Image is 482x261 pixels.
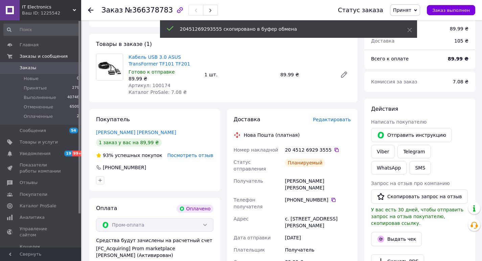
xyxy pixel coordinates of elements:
[96,205,117,211] span: Оплата
[371,119,427,125] span: Написать покупателю
[96,116,130,123] span: Покупатель
[371,145,395,158] a: Viber
[234,235,271,240] span: Дата отправки
[20,139,58,145] span: Товары и услуги
[69,128,78,133] span: 54
[24,76,39,82] span: Новые
[20,42,39,48] span: Главная
[371,38,394,44] span: Доставка
[20,180,38,186] span: Отзывы
[24,85,47,91] span: Принятые
[337,68,351,81] a: Редактировать
[234,116,260,123] span: Доставка
[24,95,56,101] span: Выполненные
[72,85,79,91] span: 279
[20,244,63,256] span: Кошелек компании
[3,24,80,36] input: Поиск
[70,104,79,110] span: 6509
[67,95,79,101] span: 40746
[24,113,53,120] span: Оплаченные
[371,181,450,186] span: Запрос на отзыв про компанию
[72,151,83,156] span: 99+
[96,41,152,47] span: Товары в заказе (1)
[20,128,46,134] span: Сообщения
[278,70,335,79] div: 89.99 ₴
[371,56,409,61] span: Всего к оплате
[453,79,468,84] span: 7.08 ₴
[129,75,199,82] div: 89.99 ₴
[393,7,411,13] span: Принят
[450,33,473,48] div: 105 ₴
[103,153,113,158] span: 93%
[371,106,398,112] span: Действия
[96,130,176,135] a: [PERSON_NAME] [PERSON_NAME]
[234,247,265,253] span: Плательщик
[285,197,351,203] div: [PHONE_NUMBER]
[234,147,278,153] span: Номер накладной
[427,5,475,15] button: Заказ выполнен
[96,245,213,259] div: [FC_Acquiring] Prom marketplace [PERSON_NAME] (Активирован)
[96,138,162,147] div: 1 заказ у вас на 89,99 ₴
[102,164,147,171] div: [PHONE_NUMBER]
[234,197,263,209] span: Телефон получателя
[167,153,213,158] span: Посмотреть отзыв
[22,10,81,16] div: Ваш ID: 1225542
[242,132,301,138] div: Нова Пошта (платная)
[96,54,123,80] img: Кабель USB 3.0 ASUS TransFormer TF101 TF201
[371,79,417,84] span: Комиссия за заказ
[64,151,72,156] span: 19
[20,226,63,238] span: Управление сайтом
[409,161,431,175] button: SMS
[285,147,351,153] div: 20 4512 6929 3555
[313,117,351,122] span: Редактировать
[24,104,53,110] span: Отмененные
[283,213,352,232] div: с. [STREET_ADDRESS][PERSON_NAME]
[371,161,407,175] a: WhatsApp
[371,189,468,204] button: Скопировать запрос на отзыв
[397,145,431,158] a: Telegram
[283,175,352,194] div: [PERSON_NAME] [PERSON_NAME]
[20,203,56,209] span: Каталог ProSale
[234,159,266,172] span: Статус отправления
[448,56,468,61] b: 89.99 ₴
[129,83,170,88] span: Артикул: 100174
[129,54,190,67] a: Кабель USB 3.0 ASUS TransFormer TF101 TF201
[432,8,470,13] span: Заказ выполнен
[20,214,45,220] span: Аналитика
[96,237,213,259] div: Средства будут зачислены на расчетный счет
[371,207,463,226] span: У вас есть 30 дней, чтобы отправить запрос на отзыв покупателю, скопировав ссылку.
[77,113,79,120] span: 2
[20,162,63,174] span: Показатели работы компании
[180,26,390,32] div: 20451269293555 скопировано в буфер обмена
[88,7,93,14] div: Вернуться назад
[234,178,263,184] span: Получатель
[77,76,79,82] span: 0
[338,7,383,14] div: Статус заказа
[234,216,249,221] span: Адрес
[96,152,162,159] div: успешных покупок
[20,191,47,198] span: Покупатели
[371,128,452,142] button: Отправить инструкцию
[20,65,36,71] span: Заказы
[129,69,175,75] span: Готово к отправке
[285,159,325,167] div: Планируемый
[20,151,50,157] span: Уведомления
[371,232,422,246] button: Выдать чек
[22,4,73,10] span: IT Electronics
[101,6,123,14] span: Заказ
[125,6,173,14] span: №366378783
[450,25,468,32] div: 89.99 ₴
[20,53,68,59] span: Заказы и сообщения
[283,244,352,256] div: Получатель
[202,70,277,79] div: 1 шт.
[177,205,213,213] div: Оплачено
[283,232,352,244] div: [DATE]
[129,89,187,95] span: Каталог ProSale: 7.08 ₴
